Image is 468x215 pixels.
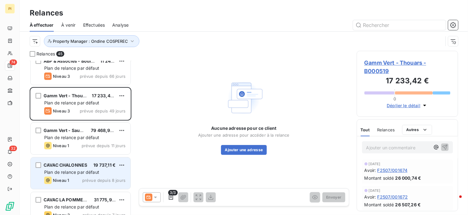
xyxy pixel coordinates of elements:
[53,178,69,183] span: Niveau 1
[30,7,63,19] h3: Relances
[83,22,105,28] span: Effectuées
[385,102,430,109] button: Déplier le détail
[44,128,89,133] span: Gamm Vert - Saumur
[364,175,394,181] span: Montant soldé
[44,58,123,64] span: ABP & Associés - Boulogne Billancou
[377,167,407,173] span: F2507/001674
[221,145,266,155] button: Ajouter une adresse
[112,22,129,28] span: Analyse
[224,78,264,118] img: Empty state
[395,201,421,208] span: 26 507,26 €
[361,127,370,132] span: Tout
[394,96,396,101] span: 0
[5,4,15,14] div: PI
[44,135,99,140] span: Plan de relance par défaut
[447,194,462,209] iframe: Intercom live chat
[395,175,421,181] span: 26 000,74 €
[44,100,99,105] span: Plan de relance par défaut
[53,143,69,148] span: Niveau 1
[44,204,99,209] span: Plan de relance par défaut
[44,65,99,71] span: Plan de relance par défaut
[364,59,451,75] span: Gamm Vert - Thouars - B000519
[364,194,376,200] span: Avoir :
[44,93,90,98] span: Gamm Vert - Thouars
[53,108,70,113] span: Niveau 3
[198,133,290,138] span: Ajouter une adresse pour accéder à la relance
[9,146,17,151] span: 32
[44,35,139,47] button: Property Manager : Ondine COSPEREC
[168,190,177,195] span: 3/3
[364,75,451,88] h3: 17 233,42 €
[377,194,408,200] span: F2507/001672
[369,189,381,192] span: [DATE]
[44,162,87,168] span: CAVAC CHALONNES
[91,128,117,133] span: 79 468,98 €
[402,125,432,135] button: Autres
[364,167,376,173] span: Avoir :
[100,58,124,64] span: 11 247,53 €
[10,59,17,65] span: 74
[53,39,128,44] span: Property Manager : Ondine COSPEREC
[82,143,126,148] span: prévue depuis 11 jours
[322,192,345,202] button: Envoyer
[377,127,395,132] span: Relances
[61,22,76,28] span: À venir
[211,125,276,131] span: Aucune adresse pour ce client
[93,162,116,168] span: 19 737,11 €
[92,93,117,98] span: 17 233,42 €
[353,20,446,30] input: Rechercher
[80,108,126,113] span: prévue depuis 49 jours
[364,201,394,208] span: Montant soldé
[56,51,64,57] span: 45
[36,51,55,57] span: Relances
[369,162,381,166] span: [DATE]
[387,102,420,109] span: Déplier le détail
[94,197,119,202] span: 31 775,97 €
[80,74,126,79] span: prévue depuis 66 jours
[30,22,54,28] span: À effectuer
[30,61,131,215] div: grid
[44,197,95,202] span: CAVAC LA POMMERAYE
[53,74,70,79] span: Niveau 3
[82,178,126,183] span: prévue depuis 8 jours
[5,201,15,211] img: Logo LeanPay
[44,169,99,175] span: Plan de relance par défaut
